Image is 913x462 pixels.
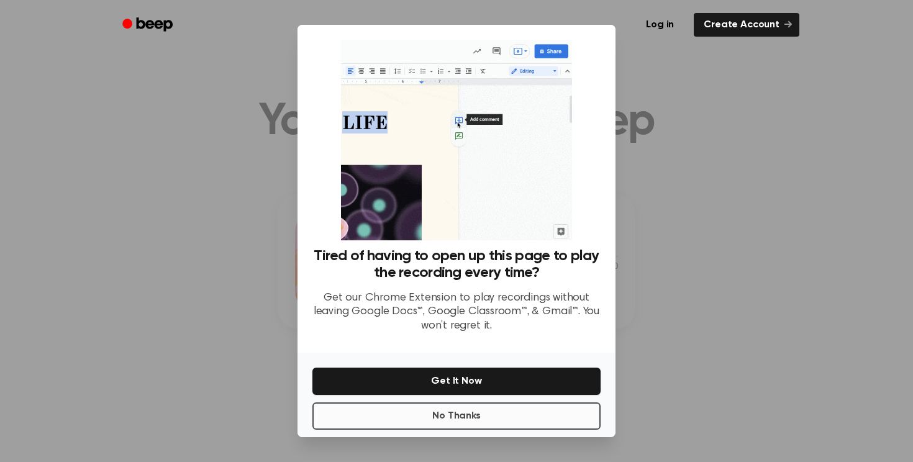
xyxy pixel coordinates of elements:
[114,13,184,37] a: Beep
[312,368,601,395] button: Get It Now
[312,248,601,281] h3: Tired of having to open up this page to play the recording every time?
[312,291,601,333] p: Get our Chrome Extension to play recordings without leaving Google Docs™, Google Classroom™, & Gm...
[634,11,686,39] a: Log in
[312,402,601,430] button: No Thanks
[341,40,571,240] img: Beep extension in action
[694,13,799,37] a: Create Account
